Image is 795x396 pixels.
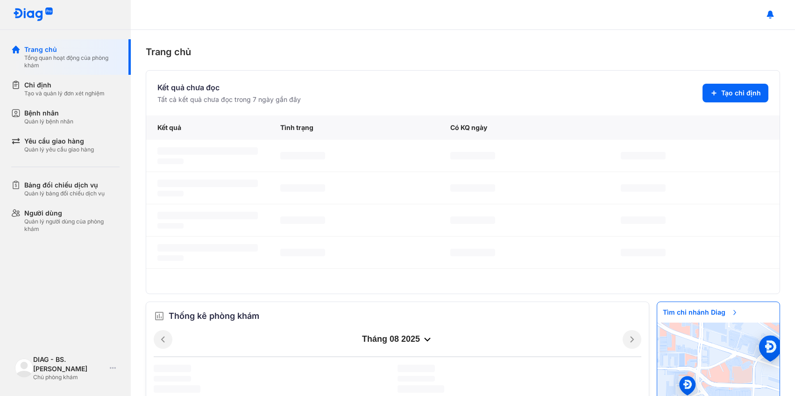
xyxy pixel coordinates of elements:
div: Quản lý người dùng của phòng khám [24,218,120,233]
span: ‌ [157,223,184,229]
div: Bệnh nhân [24,108,73,118]
div: Tổng quan hoạt động của phòng khám [24,54,120,69]
span: Tìm chi nhánh Diag [657,302,744,323]
div: Kết quả chưa đọc [157,82,301,93]
span: ‌ [157,255,184,261]
span: ‌ [397,365,435,372]
div: Quản lý bảng đối chiếu dịch vụ [24,190,105,197]
div: tháng 08 2025 [172,334,623,345]
img: logo [15,359,33,377]
button: Tạo chỉ định [703,84,768,102]
div: Chủ phòng khám [33,374,106,381]
span: ‌ [157,147,258,155]
img: order.5a6da16c.svg [154,310,165,322]
div: Người dùng [24,209,120,218]
span: ‌ [157,158,184,164]
div: Bảng đối chiếu dịch vụ [24,180,105,190]
div: DIAG - BS. [PERSON_NAME] [33,355,106,374]
span: Thống kê phòng khám [169,310,259,323]
span: ‌ [280,249,325,256]
span: ‌ [621,216,666,224]
span: ‌ [621,249,666,256]
span: ‌ [621,152,666,159]
div: Tất cả kết quả chưa đọc trong 7 ngày gần đây [157,95,301,104]
div: Chỉ định [24,80,105,90]
span: ‌ [154,365,191,372]
span: ‌ [157,244,258,252]
span: ‌ [450,249,495,256]
span: ‌ [280,216,325,224]
div: Có KQ ngày [439,115,609,140]
span: ‌ [154,376,191,382]
div: Tình trạng [269,115,439,140]
div: Trang chủ [146,45,780,59]
div: Kết quả [146,115,269,140]
div: Trang chủ [24,45,120,54]
span: ‌ [157,212,258,219]
span: ‌ [450,152,495,159]
span: ‌ [154,385,200,393]
div: Tạo và quản lý đơn xét nghiệm [24,90,105,97]
span: ‌ [157,191,184,196]
span: ‌ [397,385,444,393]
span: Tạo chỉ định [721,88,761,98]
span: ‌ [450,184,495,192]
div: Quản lý bệnh nhân [24,118,73,125]
span: ‌ [157,180,258,187]
span: ‌ [280,152,325,159]
span: ‌ [397,376,435,382]
span: ‌ [280,184,325,192]
span: ‌ [621,184,666,192]
img: logo [13,7,53,22]
div: Quản lý yêu cầu giao hàng [24,146,94,153]
div: Yêu cầu giao hàng [24,137,94,146]
span: ‌ [450,216,495,224]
